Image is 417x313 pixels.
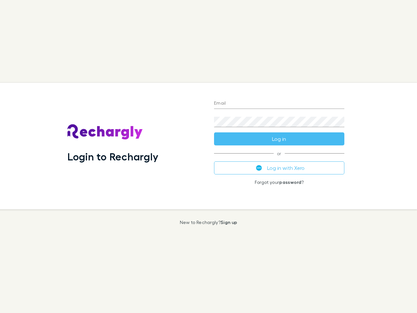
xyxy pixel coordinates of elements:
button: Log in [214,132,344,145]
img: Xero's logo [256,165,262,171]
a: password [279,179,301,185]
img: Rechargly's Logo [67,124,143,140]
p: Forgot your ? [214,180,344,185]
p: New to Rechargly? [180,220,237,225]
a: Sign up [221,219,237,225]
button: Log in with Xero [214,161,344,174]
h1: Login to Rechargly [67,150,158,163]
